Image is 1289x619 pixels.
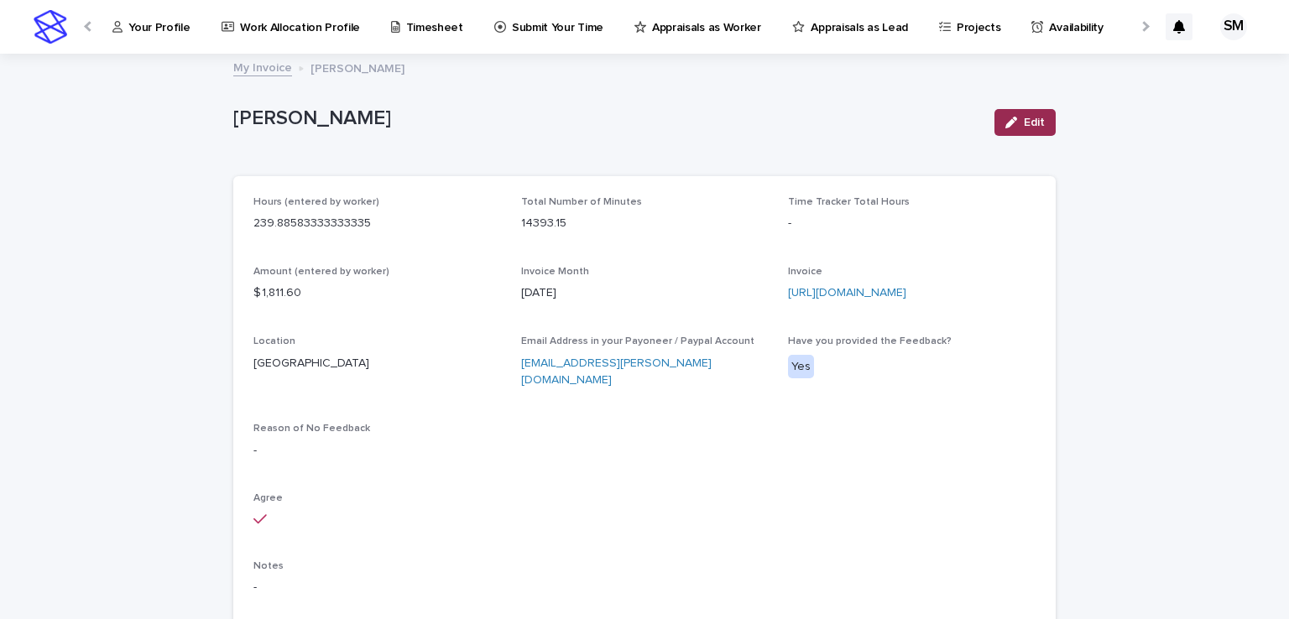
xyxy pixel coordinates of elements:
[788,355,814,379] div: Yes
[788,267,822,277] span: Invoice
[521,284,769,302] p: [DATE]
[233,107,981,131] p: [PERSON_NAME]
[253,215,501,232] p: 239.88583333333335
[521,197,642,207] span: Total Number of Minutes
[253,442,1036,460] p: -
[788,336,952,346] span: Have you provided the Feedback?
[253,424,370,434] span: Reason of No Feedback
[994,109,1056,136] button: Edit
[788,287,906,299] a: [URL][DOMAIN_NAME]
[253,493,283,503] span: Agree
[253,561,284,571] span: Notes
[1220,13,1247,40] div: SM
[788,197,910,207] span: Time Tracker Total Hours
[253,355,501,372] p: [GEOGRAPHIC_DATA]
[521,267,589,277] span: Invoice Month
[1024,117,1045,128] span: Edit
[253,284,501,302] p: $ 1,811.60
[521,357,712,387] a: [EMAIL_ADDRESS][PERSON_NAME][DOMAIN_NAME]
[253,336,295,346] span: Location
[253,579,1036,596] p: -
[233,57,292,76] a: My Invoice
[311,58,404,76] p: [PERSON_NAME]
[788,215,1036,232] p: -
[253,267,389,277] span: Amount (entered by worker)
[34,10,67,44] img: stacker-logo-s-only.png
[253,197,379,207] span: Hours (entered by worker)
[521,336,754,346] span: Email Address in your Payoneer / Paypal Account
[521,215,769,232] p: 14393.15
